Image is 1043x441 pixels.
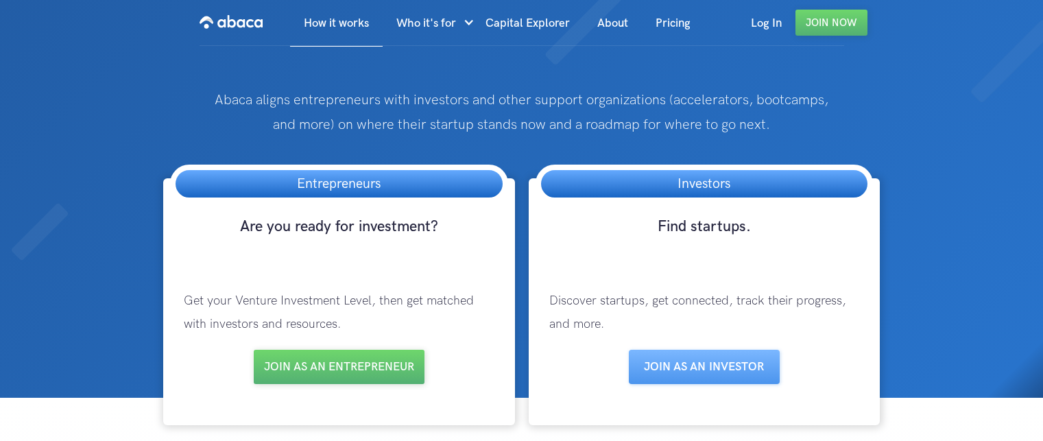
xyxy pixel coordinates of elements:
h3: Investors [664,170,744,198]
p: Abaca aligns entrepreneurs with investors and other support organizations (accelerators, bootcamp... [208,88,835,137]
h3: Are you ready for investment? [170,217,507,262]
p: Get your Venture Investment Level, then get matched with investors and resources. [170,276,507,350]
h3: Entrepreneurs [283,170,394,198]
a: Join Now [795,10,867,36]
a: Join as aN INVESTOR [629,350,780,384]
p: Discover startups, get connected, track their progress, and more. [536,276,873,350]
h3: Find startups. [536,217,873,262]
a: Join as an entrepreneur [254,350,424,384]
img: Abaca logo [200,11,263,33]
